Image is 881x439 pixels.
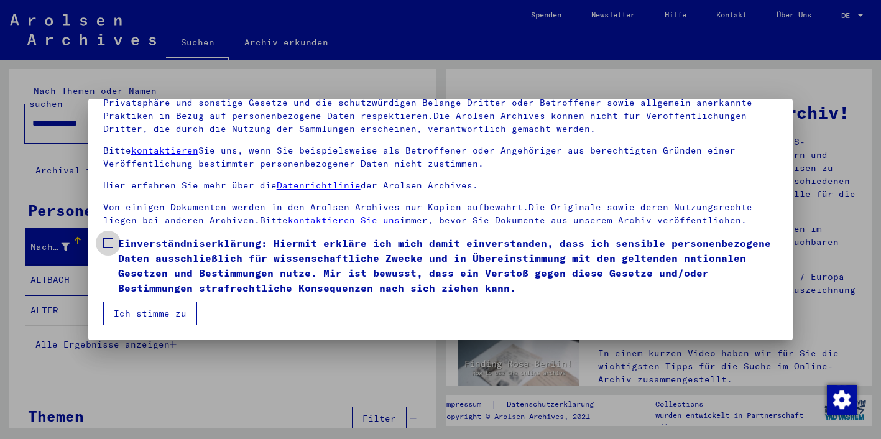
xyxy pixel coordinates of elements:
img: Change consent [827,385,857,415]
a: kontaktieren [131,145,198,156]
a: kontaktieren Sie uns [288,215,400,226]
a: Datenrichtlinie [277,180,361,191]
p: Hier erfahren Sie mehr über die der Arolsen Archives. [103,179,778,192]
p: Bitte Sie uns, wenn Sie beispielsweise als Betroffener oder Angehöriger aus berechtigten Gründen ... [103,144,778,170]
span: Einverständniserklärung: Hiermit erkläre ich mich damit einverstanden, dass ich sensible personen... [118,236,778,295]
button: Ich stimme zu [103,302,197,325]
p: Von einigen Dokumenten werden in den Arolsen Archives nur Kopien aufbewahrt.Die Originale sowie d... [103,201,778,227]
p: Bitte beachten Sie, dass dieses Portal über NS - Verfolgte sensible Daten zu identifizierten oder... [103,70,778,136]
div: Change consent [826,384,856,414]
